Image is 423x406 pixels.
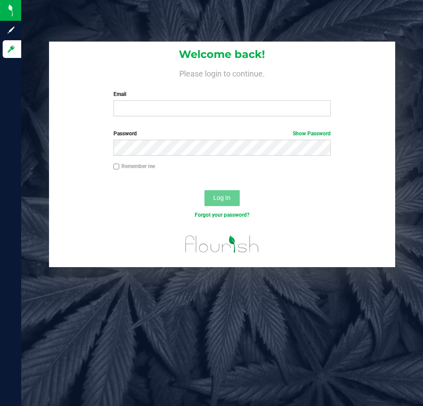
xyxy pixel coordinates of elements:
h1: Welcome back! [49,49,395,60]
a: Show Password [293,130,331,137]
a: Forgot your password? [195,212,249,218]
button: Log In [204,190,240,206]
span: Log In [213,194,230,201]
span: Password [113,130,137,137]
label: Email [113,90,331,98]
inline-svg: Log in [7,45,15,54]
img: flourish_logo.svg [179,228,265,260]
inline-svg: Sign up [7,26,15,34]
label: Remember me [113,162,155,170]
input: Remember me [113,164,120,170]
h4: Please login to continue. [49,67,395,78]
